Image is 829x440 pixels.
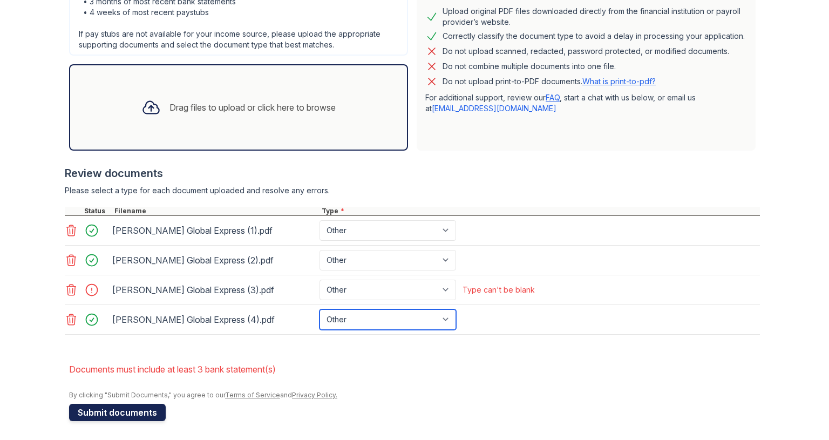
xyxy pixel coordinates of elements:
[443,30,745,43] div: Correctly classify the document type to avoid a delay in processing your application.
[112,207,320,215] div: Filename
[443,6,747,28] div: Upload original PDF files downloaded directly from the financial institution or payroll provider’...
[463,285,535,295] div: Type can't be blank
[225,391,280,399] a: Terms of Service
[292,391,337,399] a: Privacy Policy.
[65,185,760,196] div: Please select a type for each document uploaded and resolve any errors.
[112,281,315,299] div: [PERSON_NAME] Global Express (3).pdf
[432,104,556,113] a: [EMAIL_ADDRESS][DOMAIN_NAME]
[69,358,760,380] li: Documents must include at least 3 bank statement(s)
[425,92,747,114] p: For additional support, review our , start a chat with us below, or email us at
[443,45,729,58] div: Do not upload scanned, redacted, password protected, or modified documents.
[69,404,166,421] button: Submit documents
[112,252,315,269] div: [PERSON_NAME] Global Express (2).pdf
[443,60,616,73] div: Do not combine multiple documents into one file.
[443,76,656,87] p: Do not upload print-to-PDF documents.
[582,77,656,86] a: What is print-to-pdf?
[65,166,760,181] div: Review documents
[112,311,315,328] div: [PERSON_NAME] Global Express (4).pdf
[320,207,760,215] div: Type
[69,391,760,400] div: By clicking "Submit Documents," you agree to our and
[82,207,112,215] div: Status
[546,93,560,102] a: FAQ
[169,101,336,114] div: Drag files to upload or click here to browse
[112,222,315,239] div: [PERSON_NAME] Global Express (1).pdf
